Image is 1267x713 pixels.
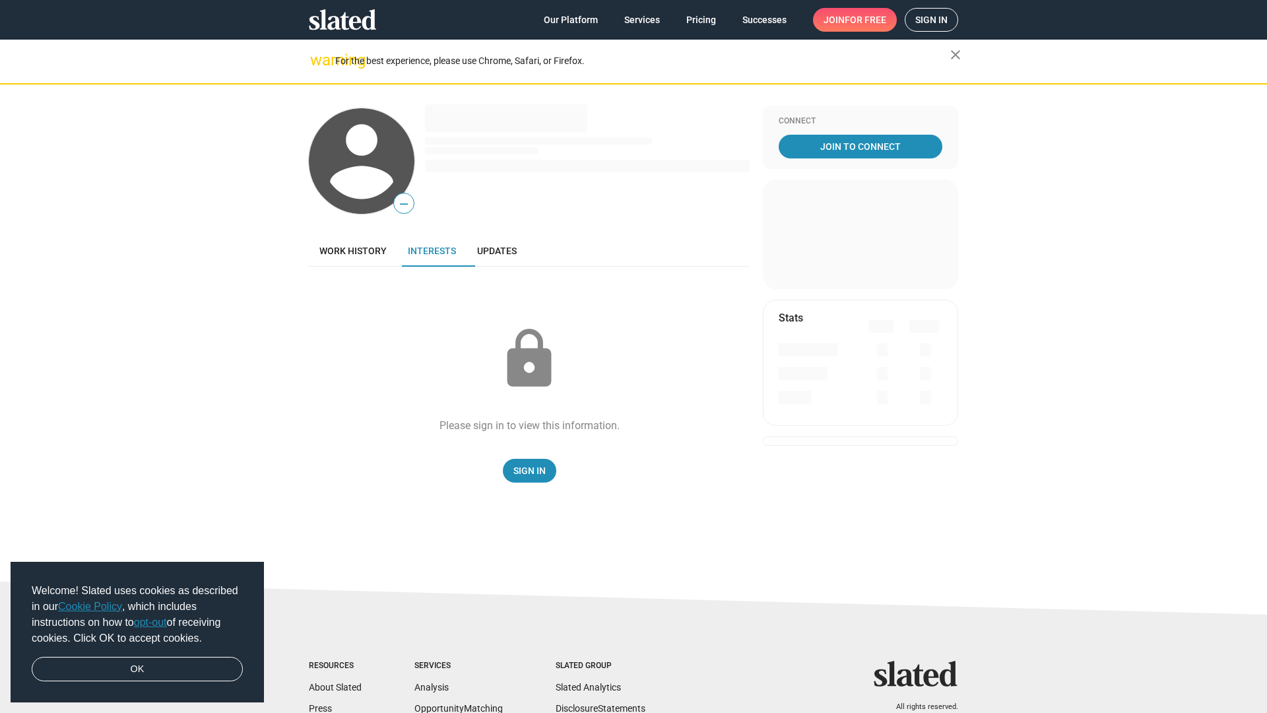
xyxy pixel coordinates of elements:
div: Connect [779,116,942,127]
a: Join To Connect [779,135,942,158]
span: — [394,195,414,213]
mat-icon: lock [496,326,562,392]
a: Analysis [414,682,449,693]
a: Pricing [676,8,727,32]
a: About Slated [309,682,362,693]
a: Work history [309,235,397,267]
div: Resources [309,661,362,671]
span: Work history [319,246,387,256]
div: Slated Group [556,661,645,671]
a: Our Platform [533,8,608,32]
span: Services [624,8,660,32]
span: Successes [742,8,787,32]
a: Successes [732,8,797,32]
span: Join To Connect [781,135,940,158]
a: Updates [467,235,527,267]
a: Cookie Policy [58,601,122,612]
span: Updates [477,246,517,256]
a: dismiss cookie message [32,657,243,682]
a: Services [614,8,670,32]
a: Sign In [503,459,556,483]
span: Welcome! Slated uses cookies as described in our , which includes instructions on how to of recei... [32,583,243,646]
a: Joinfor free [813,8,897,32]
div: cookieconsent [11,562,264,703]
mat-card-title: Stats [779,311,803,325]
span: Sign In [513,459,546,483]
span: Interests [408,246,456,256]
a: Sign in [905,8,958,32]
span: Sign in [915,9,948,31]
span: for free [845,8,886,32]
div: For the best experience, please use Chrome, Safari, or Firefox. [335,52,950,70]
span: Our Platform [544,8,598,32]
span: Pricing [686,8,716,32]
mat-icon: warning [310,52,326,68]
a: Slated Analytics [556,682,621,693]
div: Services [414,661,503,671]
mat-icon: close [948,47,963,63]
span: Join [824,8,886,32]
div: Please sign in to view this information. [439,419,620,432]
a: opt-out [134,617,167,628]
a: Interests [397,235,467,267]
